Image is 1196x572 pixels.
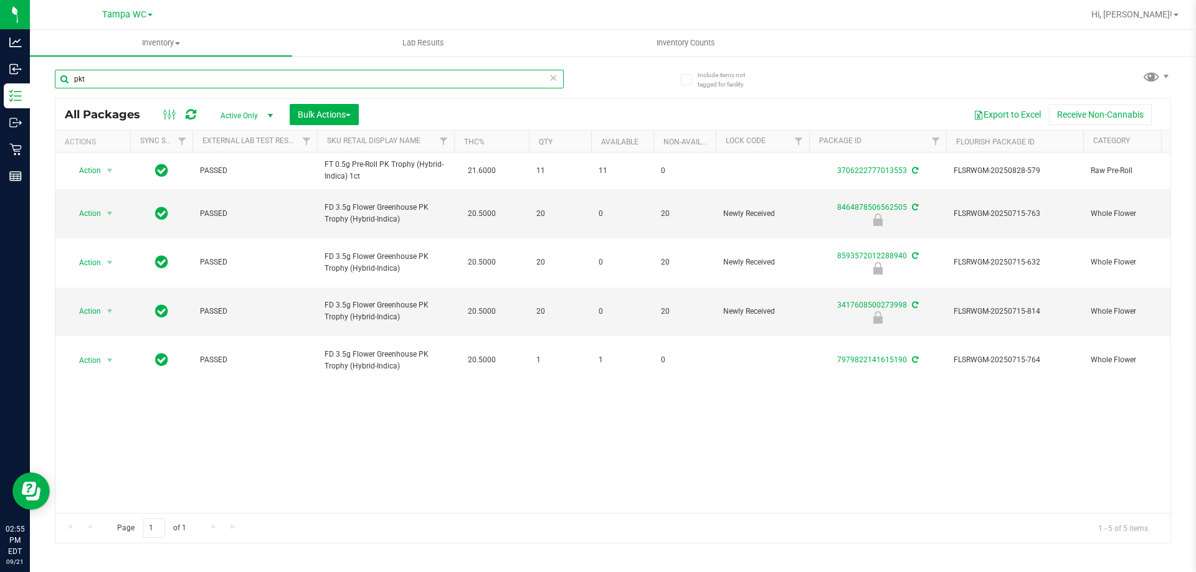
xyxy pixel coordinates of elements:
a: 7979822141615190 [837,355,907,364]
inline-svg: Inventory [9,90,22,102]
a: Available [601,138,638,146]
input: 1 [143,518,165,538]
span: Whole Flower [1091,354,1185,366]
span: PASSED [200,256,310,268]
span: 1 [536,354,584,366]
span: Include items not tagged for facility [698,70,760,89]
a: Filter [172,131,192,152]
span: FLSRWGM-20250715-763 [954,208,1076,220]
span: 0 [661,354,708,366]
button: Bulk Actions [290,104,359,125]
a: Category [1093,136,1130,145]
span: PASSED [200,165,310,177]
span: select [102,254,118,271]
span: Sync from Compliance System [910,166,918,175]
a: External Lab Test Result [202,136,300,145]
span: 20 [536,208,584,220]
div: Newly Received [807,311,948,324]
a: Inventory [30,30,292,56]
span: Inventory [30,37,292,49]
a: Package ID [819,136,861,145]
span: 20 [536,256,584,268]
span: Whole Flower [1091,306,1185,317]
span: Whole Flower [1091,208,1185,220]
span: FLSRWGM-20250715-764 [954,354,1076,366]
p: 09/21 [6,557,24,566]
span: 0 [599,256,646,268]
span: Raw Pre-Roll [1091,165,1185,177]
span: Page of 1 [107,518,196,538]
span: Tampa WC [102,9,146,20]
a: Filter [789,131,809,152]
span: Action [68,352,102,369]
span: FD 3.5g Flower Greenhouse PK Trophy (Hybrid-Indica) [325,251,447,274]
span: PASSED [200,354,310,366]
span: Bulk Actions [298,110,351,120]
a: Lab Results [292,30,554,56]
button: Receive Non-Cannabis [1049,104,1152,125]
span: Inventory Counts [640,37,732,49]
span: FLSRWGM-20250828-579 [954,165,1076,177]
span: Action [68,302,102,320]
a: 3417608500273998 [837,301,907,309]
span: Whole Flower [1091,256,1185,268]
span: PASSED [200,208,310,220]
span: 0 [599,306,646,317]
a: Sync Status [140,136,188,145]
span: select [102,162,118,179]
span: Action [68,162,102,179]
span: In Sync [155,351,168,368]
a: Sku Retail Display Name [327,136,420,145]
a: 8464878506562505 [837,203,907,212]
a: 3706222777013553 [837,166,907,175]
a: Non-Available [663,138,719,146]
a: Qty [539,138,553,146]
span: select [102,302,118,320]
span: FLSRWGM-20250715-632 [954,256,1076,268]
button: Export to Excel [966,104,1049,125]
span: Sync from Compliance System [910,203,918,212]
span: Hi, [PERSON_NAME]! [1091,9,1172,19]
span: 0 [599,208,646,220]
span: 20 [661,306,708,317]
span: FD 3.5g Flower Greenhouse PK Trophy (Hybrid-Indica) [325,299,447,323]
div: Newly Received [807,213,948,226]
span: 1 [599,354,646,366]
span: select [102,352,118,369]
inline-svg: Analytics [9,36,22,49]
span: In Sync [155,205,168,222]
span: 21.6000 [462,162,502,180]
span: Clear [549,70,558,86]
span: PASSED [200,306,310,317]
span: 11 [599,165,646,177]
a: THC% [464,138,485,146]
span: In Sync [155,302,168,320]
span: Newly Received [723,208,802,220]
inline-svg: Outbound [9,116,22,129]
span: FT 0.5g Pre-Roll PK Trophy (Hybrid-Indica) 1ct [325,159,447,182]
span: Action [68,254,102,271]
span: 20.5000 [462,253,502,271]
a: Inventory Counts [554,30,817,56]
span: 20.5000 [462,205,502,223]
span: 20 [536,306,584,317]
input: Search Package ID, Item Name, SKU, Lot or Part Number... [55,70,564,88]
span: 20 [661,208,708,220]
iframe: Resource center [12,472,50,510]
inline-svg: Reports [9,170,22,182]
div: Actions [65,138,125,146]
span: Sync from Compliance System [910,251,918,260]
div: Newly Received [807,262,948,274]
a: Filter [926,131,946,152]
span: FD 3.5g Flower Greenhouse PK Trophy (Hybrid-Indica) [325,202,447,225]
p: 02:55 PM EDT [6,523,24,557]
a: Filter [434,131,454,152]
span: select [102,205,118,222]
span: 20.5000 [462,351,502,369]
inline-svg: Retail [9,143,22,156]
span: FD 3.5g Flower Greenhouse PK Trophy (Hybrid-Indica) [325,349,447,372]
span: Sync from Compliance System [910,355,918,364]
inline-svg: Inbound [9,63,22,75]
span: 20 [661,256,708,268]
a: Lock Code [726,136,766,145]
